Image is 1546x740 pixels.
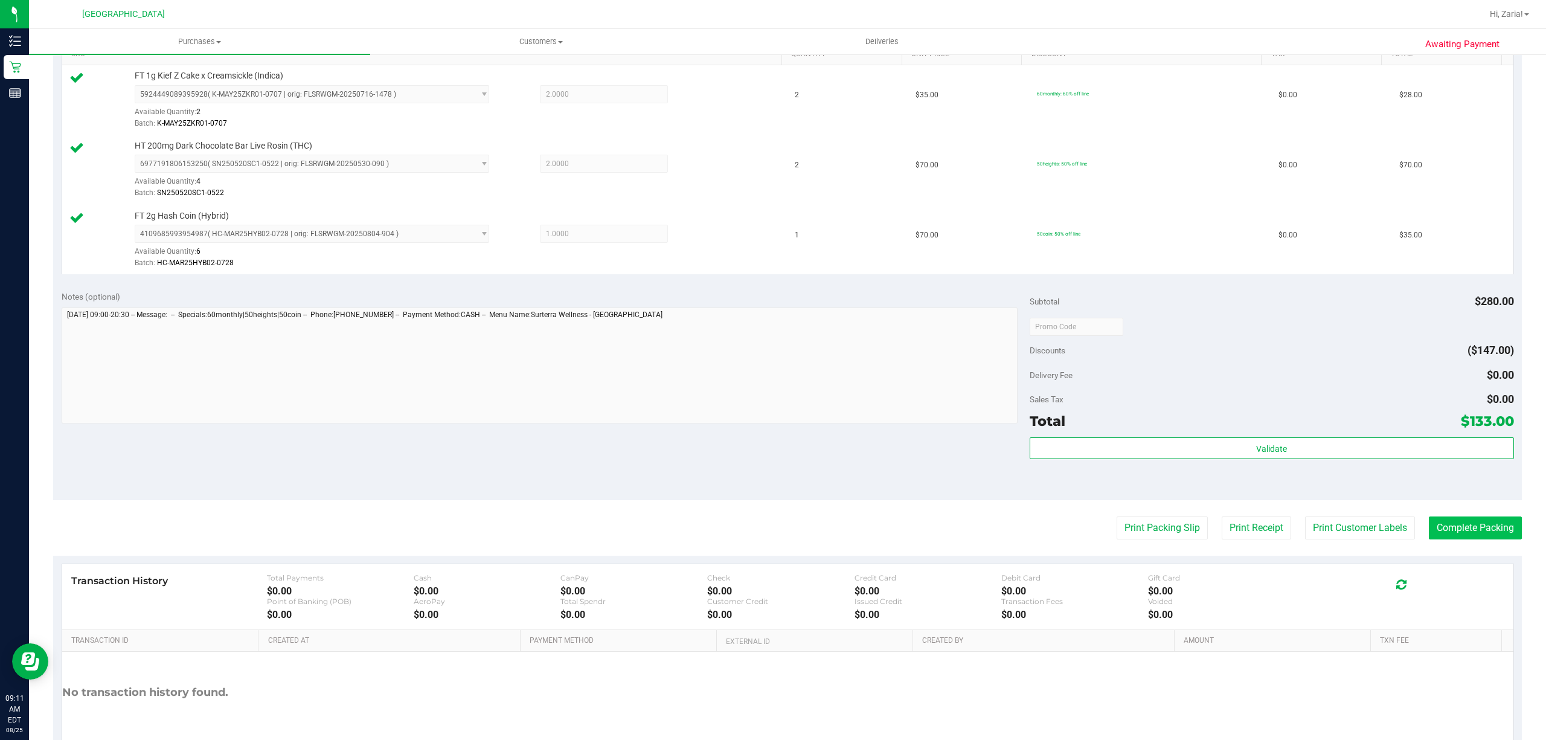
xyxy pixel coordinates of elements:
[9,87,21,99] inline-svg: Reports
[135,70,283,82] span: FT 1g Kief Z Cake x Creamsickle (Indica)
[196,247,200,256] span: 6
[1487,368,1514,381] span: $0.00
[1399,230,1422,241] span: $35.00
[370,29,711,54] a: Customers
[135,119,155,127] span: Batch:
[1490,9,1523,19] span: Hi, Zaria!
[12,643,48,680] iframe: Resource center
[1278,159,1297,171] span: $0.00
[1001,597,1148,606] div: Transaction Fees
[1148,609,1295,620] div: $0.00
[1030,370,1073,380] span: Delivery Fee
[371,36,711,47] span: Customers
[135,243,508,266] div: Available Quantity:
[560,597,707,606] div: Total Spendr
[157,119,227,127] span: K-MAY25ZKR01-0707
[1222,516,1291,539] button: Print Receipt
[414,585,560,597] div: $0.00
[157,259,234,267] span: HC-MAR25HYB02-0728
[267,573,414,582] div: Total Payments
[922,636,1170,646] a: Created By
[62,652,228,733] div: No transaction history found.
[1001,585,1148,597] div: $0.00
[1475,295,1514,307] span: $280.00
[560,573,707,582] div: CanPay
[707,585,854,597] div: $0.00
[157,188,224,197] span: SN250520SC1-0522
[1030,394,1063,404] span: Sales Tax
[849,36,915,47] span: Deliveries
[916,230,938,241] span: $70.00
[1117,516,1208,539] button: Print Packing Slip
[1148,573,1295,582] div: Gift Card
[795,89,799,101] span: 2
[795,159,799,171] span: 2
[71,636,254,646] a: Transaction ID
[1030,413,1065,430] span: Total
[707,609,854,620] div: $0.00
[196,108,200,116] span: 2
[268,636,516,646] a: Created At
[1148,597,1295,606] div: Voided
[1030,297,1059,306] span: Subtotal
[1001,573,1148,582] div: Debit Card
[916,159,938,171] span: $70.00
[530,636,711,646] a: Payment Method
[855,585,1001,597] div: $0.00
[1278,230,1297,241] span: $0.00
[1030,437,1514,459] button: Validate
[1399,89,1422,101] span: $28.00
[29,29,370,54] a: Purchases
[62,292,120,301] span: Notes (optional)
[82,9,165,19] span: [GEOGRAPHIC_DATA]
[5,693,24,726] p: 09:11 AM EDT
[414,609,560,620] div: $0.00
[1461,413,1514,430] span: $133.00
[1037,91,1089,97] span: 60monthly: 60% off line
[1399,159,1422,171] span: $70.00
[707,597,854,606] div: Customer Credit
[1037,161,1087,167] span: 50heights: 50% off line
[135,210,229,222] span: FT 2g Hash Coin (Hybrid)
[9,61,21,73] inline-svg: Retail
[1467,344,1514,356] span: ($147.00)
[29,36,370,47] span: Purchases
[135,188,155,197] span: Batch:
[916,89,938,101] span: $35.00
[1001,609,1148,620] div: $0.00
[135,259,155,267] span: Batch:
[267,609,414,620] div: $0.00
[267,597,414,606] div: Point of Banking (POB)
[716,630,913,652] th: External ID
[267,585,414,597] div: $0.00
[196,177,200,185] span: 4
[1305,516,1415,539] button: Print Customer Labels
[414,597,560,606] div: AeroPay
[1184,636,1365,646] a: Amount
[1425,37,1499,51] span: Awaiting Payment
[1148,585,1295,597] div: $0.00
[855,609,1001,620] div: $0.00
[135,103,508,127] div: Available Quantity:
[711,29,1053,54] a: Deliveries
[855,573,1001,582] div: Credit Card
[560,585,707,597] div: $0.00
[9,35,21,47] inline-svg: Inventory
[855,597,1001,606] div: Issued Credit
[135,173,508,196] div: Available Quantity:
[135,140,312,152] span: HT 200mg Dark Chocolate Bar Live Rosin (THC)
[414,573,560,582] div: Cash
[1037,231,1080,237] span: 50coin: 50% off line
[707,573,854,582] div: Check
[1030,318,1123,336] input: Promo Code
[5,726,24,735] p: 08/25
[1487,393,1514,405] span: $0.00
[795,230,799,241] span: 1
[560,609,707,620] div: $0.00
[1030,339,1065,361] span: Discounts
[1429,516,1522,539] button: Complete Packing
[1256,444,1287,454] span: Validate
[1380,636,1496,646] a: Txn Fee
[1278,89,1297,101] span: $0.00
